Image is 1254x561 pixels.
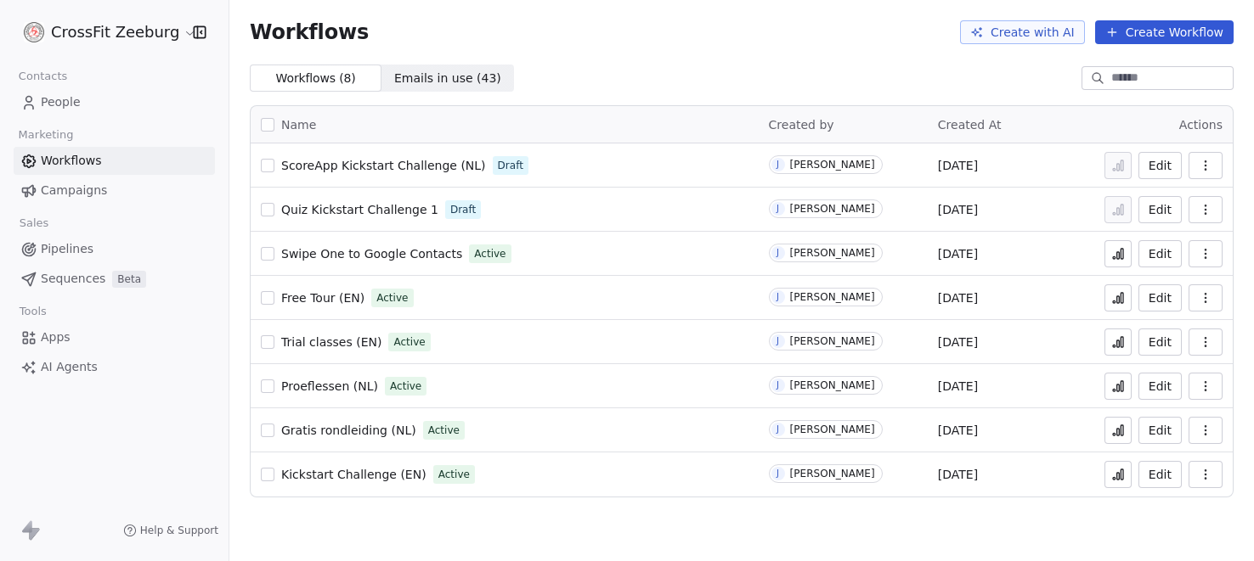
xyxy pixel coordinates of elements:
[790,424,875,435] div: [PERSON_NAME]
[438,467,470,482] span: Active
[281,335,381,349] span: Trial classes (EN)
[281,291,364,305] span: Free Tour (EN)
[777,202,779,216] div: J
[777,423,779,436] div: J
[14,147,215,175] a: Workflows
[12,210,56,236] span: Sales
[777,334,779,348] div: J
[498,158,523,173] span: Draft
[1138,417,1182,444] button: Edit
[14,353,215,381] a: AI Agents
[777,290,779,304] div: J
[281,245,462,262] a: Swipe One to Google Contacts
[1138,196,1182,223] button: Edit
[281,468,426,481] span: Kickstart Challenge (EN)
[281,201,438,218] a: Quiz Kickstart Challenge 1
[51,21,179,43] span: CrossFit Zeeburg
[41,182,107,199] span: Campaigns
[1179,118,1223,132] span: Actions
[41,93,81,111] span: People
[938,422,978,439] span: [DATE]
[281,203,438,216] span: Quiz Kickstart Challenge 1
[790,203,875,215] div: [PERSON_NAME]
[281,157,486,174] a: ScoreApp Kickstart Challenge (NL)
[41,270,105,288] span: Sequences
[1138,373,1182,400] button: Edit
[281,334,381,351] a: Trial classes (EN)
[281,466,426,483] a: Kickstart Challenge (EN)
[938,466,978,483] span: [DATE]
[140,524,218,537] span: Help & Support
[281,378,378,395] a: Proeflessen (NL)
[1138,328,1182,356] button: Edit
[938,334,978,351] span: [DATE]
[777,158,779,171] div: J
[790,291,875,303] div: [PERSON_NAME]
[11,122,81,148] span: Marketing
[1138,461,1182,488] button: Edit
[777,379,779,392] div: J
[938,157,978,174] span: [DATE]
[394,70,501,87] span: Emails in use ( 43 )
[11,64,75,89] span: Contacts
[41,358,98,376] span: AI Agents
[938,289,978,306] span: [DATE]
[24,22,44,42] img: logo%20website.jpg
[281,422,416,439] a: Gratis rondleiding (NL)
[14,265,215,293] a: SequencesBeta
[281,424,416,437] span: Gratis rondleiding (NL)
[790,159,875,171] div: [PERSON_NAME]
[938,245,978,262] span: [DATE]
[14,235,215,263] a: Pipelines
[393,334,425,350] span: Active
[450,202,476,217] span: Draft
[474,246,506,261] span: Active
[112,271,146,288] span: Beta
[41,240,93,258] span: Pipelines
[14,88,215,116] a: People
[41,328,71,346] span: Apps
[1138,152,1182,179] button: Edit
[281,379,378,393] span: Proeflessen (NL)
[14,323,215,351] a: Apps
[281,289,364,306] a: Free Tour (EN)
[938,201,978,218] span: [DATE]
[790,379,875,391] div: [PERSON_NAME]
[1095,20,1234,44] button: Create Workflow
[12,299,54,324] span: Tools
[390,379,421,394] span: Active
[281,116,316,134] span: Name
[769,118,834,132] span: Created by
[777,467,779,480] div: J
[376,290,408,306] span: Active
[790,247,875,259] div: [PERSON_NAME]
[938,118,1002,132] span: Created At
[428,423,460,438] span: Active
[123,524,218,537] a: Help & Support
[250,20,369,44] span: Workflows
[777,246,779,260] div: J
[790,468,875,480] div: [PERSON_NAME]
[20,18,181,47] button: CrossFit Zeeburg
[14,177,215,205] a: Campaigns
[960,20,1085,44] button: Create with AI
[41,152,102,170] span: Workflows
[790,335,875,347] div: [PERSON_NAME]
[1138,284,1182,311] button: Edit
[281,159,486,172] span: ScoreApp Kickstart Challenge (NL)
[1138,240,1182,267] button: Edit
[281,247,462,261] span: Swipe One to Google Contacts
[938,378,978,395] span: [DATE]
